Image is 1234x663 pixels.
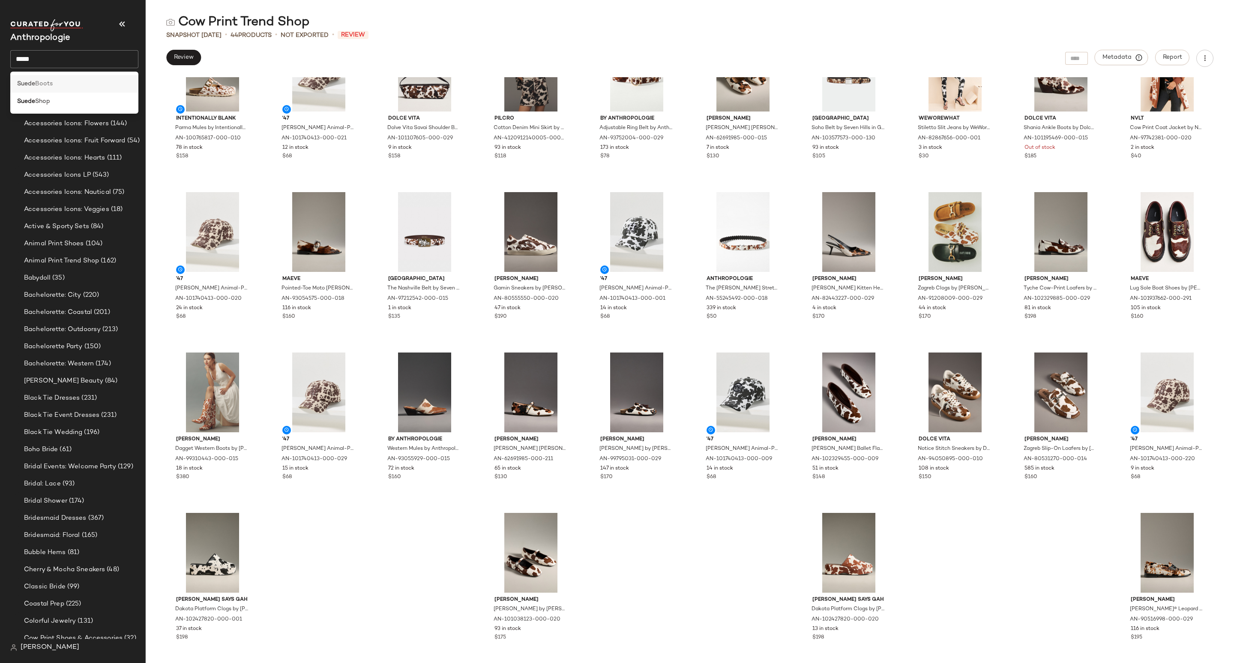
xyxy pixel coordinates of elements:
span: Stiletto Slit Jeans by WeWoreWhat in Black, Women's, Size: 26, Cotton at Anthropologie [918,124,991,132]
span: Zagreb Clogs by [PERSON_NAME] in Brown, Women's, Size: 38, Leather/Rubber/Polyurethane at Anthrop... [918,285,991,292]
span: Accessories Icons: Fruit Forward [24,136,126,146]
span: [PERSON_NAME] [176,436,249,443]
span: AN-101740413-000-020 [175,295,242,303]
span: Animal Print Trend Shop [24,256,99,266]
span: Dakota Platform Clogs by [PERSON_NAME] Says [PERSON_NAME] in Brown, Women's, Size: 9, Leather/Rub... [812,606,884,613]
span: (104) [84,239,103,249]
span: $130 [494,473,507,481]
span: [GEOGRAPHIC_DATA] [812,115,885,123]
span: Maeve [1131,275,1204,283]
span: Pointed-Toe Moto [PERSON_NAME] [PERSON_NAME] Flats by [PERSON_NAME] in Black, Women's, Size: 39, ... [282,285,354,292]
span: AN-97742381-000-020 [1130,135,1192,142]
span: 93 in stock [494,625,521,633]
img: 99795031_029_b [593,353,680,432]
span: 47 in stock [494,304,521,312]
span: $30 [919,153,929,160]
span: Anthropologie [707,275,779,283]
span: Review [174,54,194,61]
span: Bridesmaid Dresses [24,513,87,523]
span: $68 [707,473,716,481]
div: Products [231,31,272,40]
span: AN-101740413-000-001 [599,295,665,303]
span: 14 in stock [707,465,733,473]
span: The [PERSON_NAME] Stretch Belt by Anthropologie in Black, Women's, Size: XL, Leather [706,285,779,292]
span: $160 [388,473,401,481]
span: 1 in stock [388,304,411,312]
span: (84) [103,376,118,386]
span: $170 [600,473,613,481]
span: $380 [176,473,189,481]
span: $148 [812,473,825,481]
span: 116 in stock [282,304,311,312]
span: NVLT [1131,115,1204,123]
span: $160 [1131,313,1144,321]
span: AN-103577573-000-130 [812,135,875,142]
span: Report [1162,54,1182,61]
span: Cherry & Mocha Sneakers [24,565,105,575]
span: $190 [494,313,507,321]
span: Not Exported [281,31,329,40]
span: Accessories Icons LP [24,170,91,180]
span: AN-100765817-000-010 [175,135,241,142]
span: (93) [61,479,75,489]
span: Snapshot [DATE] [166,31,222,40]
img: 101937662_291_b [1124,192,1210,272]
span: Bubble Hems [24,548,66,558]
b: Suede [17,97,35,106]
span: Dolce Vita [919,436,991,443]
img: 102329885_029_b [1018,192,1104,272]
span: Black Tie Wedding [24,428,82,437]
span: $68 [176,313,186,321]
img: cfy_white_logo.C9jOOHJF.svg [10,19,83,31]
span: $170 [919,313,931,321]
span: [PERSON_NAME] Animal-Print Baseball Cap by '47 in Brown, Women's, Polyester at Anthropologie [175,285,248,292]
span: (75) [111,187,125,197]
span: 173 in stock [600,144,629,152]
span: $50 [707,313,717,321]
span: 15 in stock [282,465,308,473]
span: [PERSON_NAME] [812,436,885,443]
span: Babydoll [24,273,51,283]
span: Accessories Icons: Hearts [24,153,105,163]
span: Zagreb Slip-On Loafers by [PERSON_NAME] in Beige, Women's, Size: 37, Leather/Rubber/Suede at Anth... [1024,445,1096,453]
span: [PERSON_NAME] Animal-Print Baseball Cap by '47 in Brown, Women's, Polyester at Anthropologie [282,124,354,132]
span: 9 in stock [388,144,412,152]
span: Animal Print Shoes [24,239,84,249]
span: Accessories Icons: Veggies [24,205,109,214]
span: AN-101740413-000-220 [1130,455,1195,463]
img: 93055929_015_b [381,353,468,432]
img: 62691985_211_b [488,353,574,432]
span: 65 in stock [494,465,521,473]
img: svg%3e [166,18,175,27]
span: 78 in stock [176,144,203,152]
span: 13 in stock [812,625,839,633]
span: AN-101107605-000-029 [387,135,453,142]
span: Boots [35,79,53,88]
span: 81 in stock [1024,304,1051,312]
span: AN-99310443-000-015 [175,455,238,463]
span: 585 in stock [1024,465,1054,473]
span: Colorful Jewelry [24,616,76,626]
span: Black Tie Event Dresses [24,410,99,420]
span: AN-94050895-000-010 [918,455,983,463]
img: 93054575_018_b [276,192,362,272]
span: AN-102329455-000-009 [812,455,878,463]
img: 94050895_010_b2 [912,353,998,432]
span: AN-62691985-000-015 [706,135,767,142]
span: (144) [109,119,127,129]
span: 51 in stock [812,465,839,473]
span: $158 [388,153,400,160]
span: [PERSON_NAME] [PERSON_NAME] [PERSON_NAME] Flats by [PERSON_NAME] in Beige, Women's, Size: 7.5, Po... [706,124,779,132]
span: AN-97212542-000-015 [387,295,448,303]
span: Classic Bride [24,582,66,592]
span: The Nashville Belt by Seven Hills in [GEOGRAPHIC_DATA], Women's, Size: 2XS, Leather at Anthropologie [387,285,460,292]
span: AN-93055929-000-015 [387,455,450,463]
b: Suede [17,79,35,88]
span: Black Tie Dresses [24,393,80,403]
span: AN-55245492-000-018 [706,295,768,303]
img: 90516998_029_b [1124,513,1210,593]
img: 101740413_220_b [1124,353,1210,432]
span: 44 in stock [919,304,946,312]
span: 18 in stock [176,465,203,473]
span: Current Company Name [10,33,70,42]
